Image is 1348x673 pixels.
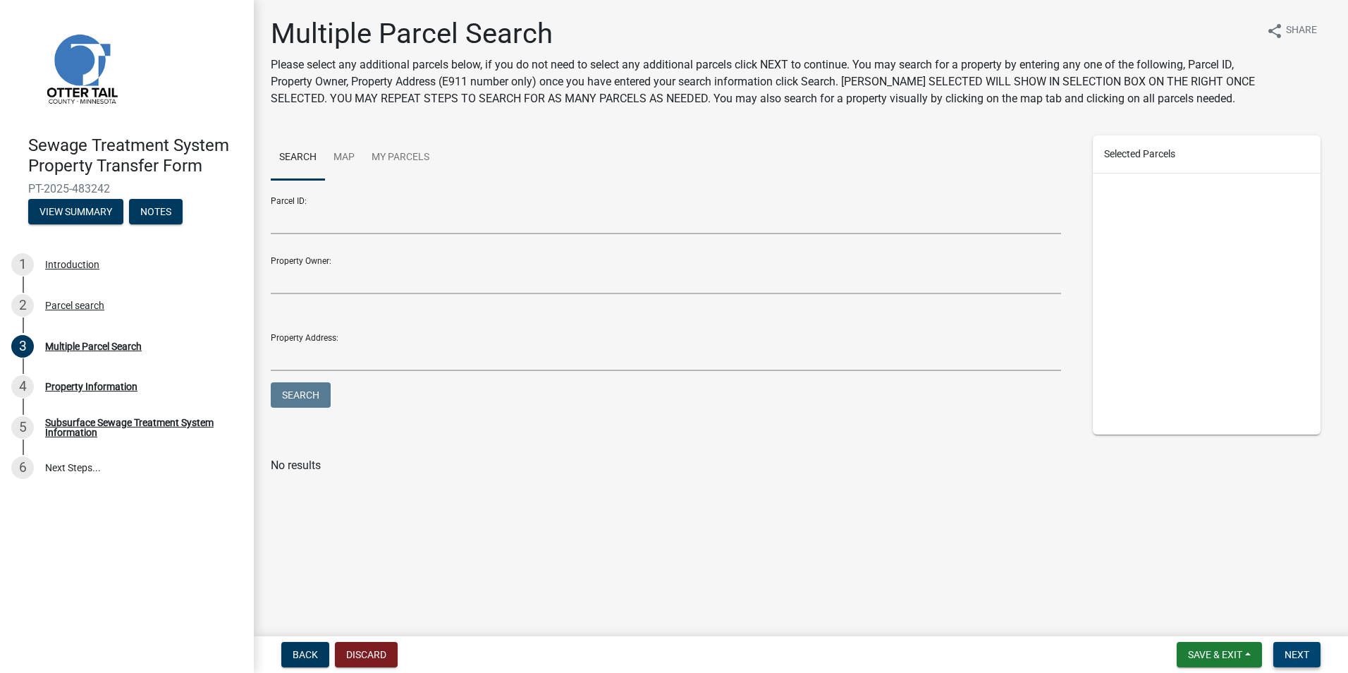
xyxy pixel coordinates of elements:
button: View Summary [28,199,123,224]
button: Back [281,642,329,667]
div: Parcel search [45,301,104,310]
div: Multiple Parcel Search [45,341,142,351]
div: 3 [11,335,34,358]
div: 4 [11,375,34,398]
span: Back [293,649,318,660]
a: Search [271,135,325,181]
div: Property Information [45,382,137,392]
i: share [1266,23,1283,40]
button: Search [271,382,331,408]
h4: Sewage Treatment System Property Transfer Form [28,135,243,176]
button: Discard [335,642,398,667]
div: Subsurface Sewage Treatment System Information [45,418,231,437]
span: Save & Exit [1188,649,1242,660]
div: Introduction [45,260,99,269]
button: Next [1273,642,1321,667]
wm-modal-confirm: Summary [28,207,123,218]
p: No results [271,457,1331,474]
wm-modal-confirm: Notes [129,207,183,218]
button: shareShare [1255,17,1328,44]
a: Map [325,135,363,181]
div: 2 [11,294,34,317]
button: Save & Exit [1177,642,1262,667]
a: My Parcels [363,135,438,181]
div: 6 [11,456,34,479]
span: PT-2025-483242 [28,182,226,195]
div: 5 [11,416,34,439]
h1: Multiple Parcel Search [271,17,1255,51]
div: 1 [11,253,34,276]
span: Next [1285,649,1309,660]
div: Selected Parcels [1093,135,1321,174]
button: Notes [129,199,183,224]
img: Otter Tail County, Minnesota [28,15,134,121]
span: Share [1286,23,1317,40]
p: Please select any additional parcels below, if you do not need to select any additional parcels c... [271,56,1255,107]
